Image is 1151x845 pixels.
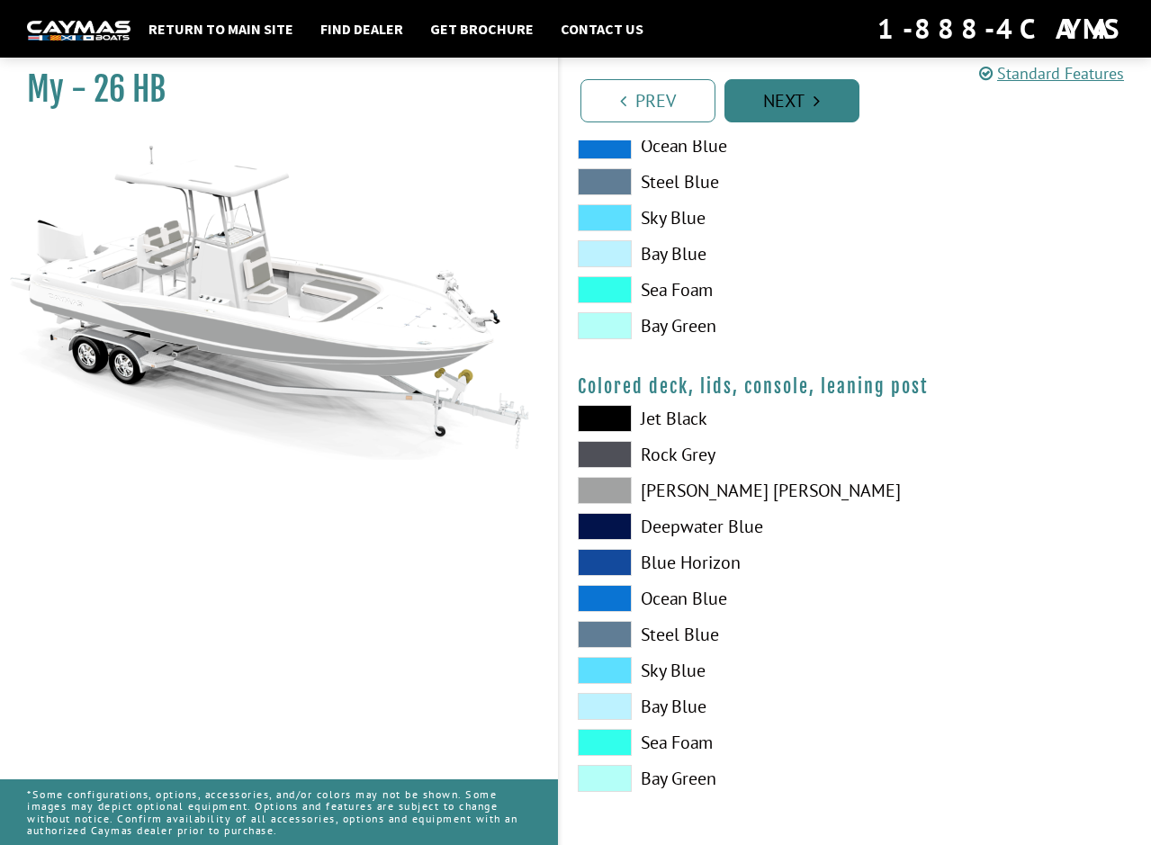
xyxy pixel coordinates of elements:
[578,585,838,612] label: Ocean Blue
[724,79,859,122] a: Next
[578,375,1134,398] h4: Colored deck, lids, console, leaning post
[578,204,838,231] label: Sky Blue
[578,240,838,267] label: Bay Blue
[578,441,838,468] label: Rock Grey
[27,21,130,40] img: white-logo-c9c8dbefe5ff5ceceb0f0178aa75bf4bb51f6bca0971e226c86eb53dfe498488.png
[578,312,838,339] label: Bay Green
[578,657,838,684] label: Sky Blue
[979,63,1124,84] a: Standard Features
[27,69,513,110] h1: My - 26 HB
[578,765,838,792] label: Bay Green
[877,9,1124,49] div: 1-888-4CAYMAS
[578,168,838,195] label: Steel Blue
[580,79,715,122] a: Prev
[578,132,838,159] label: Ocean Blue
[578,621,838,648] label: Steel Blue
[578,513,838,540] label: Deepwater Blue
[578,405,838,432] label: Jet Black
[139,17,302,40] a: Return to main site
[578,729,838,756] label: Sea Foam
[27,779,531,845] p: *Some configurations, options, accessories, and/or colors may not be shown. Some images may depic...
[578,477,838,504] label: [PERSON_NAME] [PERSON_NAME]
[578,693,838,720] label: Bay Blue
[421,17,543,40] a: Get Brochure
[578,549,838,576] label: Blue Horizon
[311,17,412,40] a: Find Dealer
[578,276,838,303] label: Sea Foam
[552,17,652,40] a: Contact Us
